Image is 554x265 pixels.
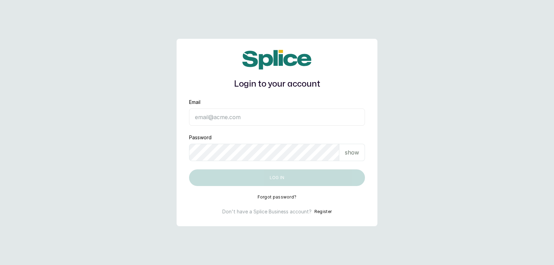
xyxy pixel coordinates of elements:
[314,208,332,215] button: Register
[345,148,359,157] p: show
[222,208,312,215] p: Don't have a Splice Business account?
[258,194,297,200] button: Forgot password?
[189,134,212,141] label: Password
[189,78,365,90] h1: Login to your account
[189,108,365,126] input: email@acme.com
[189,99,200,106] label: Email
[189,169,365,186] button: Log in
